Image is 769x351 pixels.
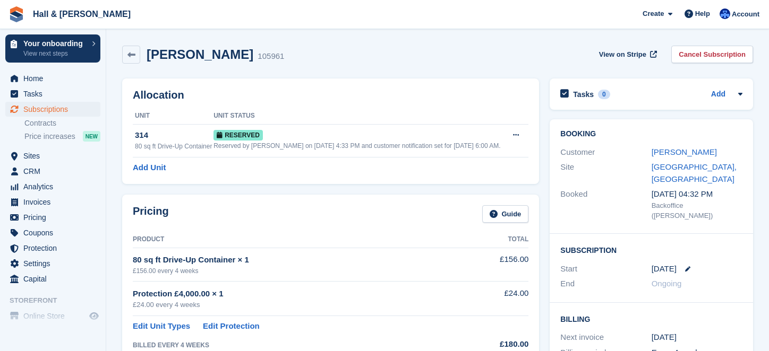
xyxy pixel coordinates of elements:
[652,147,717,156] a: [PERSON_NAME]
[23,256,87,271] span: Settings
[5,210,100,225] a: menu
[23,102,87,117] span: Subscriptions
[23,49,87,58] p: View next steps
[671,46,753,63] a: Cancel Subscription
[599,49,646,60] span: View on Stripe
[23,40,87,47] p: Your onboarding
[595,46,659,63] a: View on Stripe
[5,256,100,271] a: menu
[23,195,87,209] span: Invoices
[711,89,725,101] a: Add
[643,8,664,19] span: Create
[88,310,100,322] a: Preview store
[652,200,742,221] div: Backoffice ([PERSON_NAME])
[5,309,100,323] a: menu
[5,34,100,63] a: Your onboarding View next steps
[560,313,742,324] h2: Billing
[5,271,100,286] a: menu
[5,86,100,101] a: menu
[455,231,528,248] th: Total
[5,148,100,163] a: menu
[652,263,677,275] time: 2025-09-13 00:00:00 UTC
[652,331,742,344] div: [DATE]
[482,205,529,223] a: Guide
[560,146,651,159] div: Customer
[133,288,455,300] div: Protection £4,000.00 × 1
[732,9,759,20] span: Account
[147,47,253,62] h2: [PERSON_NAME]
[652,188,742,200] div: [DATE] 04:32 PM
[23,225,87,240] span: Coupons
[23,164,87,179] span: CRM
[455,338,528,350] div: £180.00
[23,210,87,225] span: Pricing
[23,271,87,286] span: Capital
[23,148,87,163] span: Sites
[133,320,190,332] a: Edit Unit Types
[133,300,455,310] div: £24.00 every 4 weeks
[573,90,594,99] h2: Tasks
[560,188,651,221] div: Booked
[83,131,100,142] div: NEW
[23,179,87,194] span: Analytics
[133,89,528,101] h2: Allocation
[133,205,169,223] h2: Pricing
[213,130,263,141] span: Reserved
[652,162,737,183] a: [GEOGRAPHIC_DATA], [GEOGRAPHIC_DATA]
[5,195,100,209] a: menu
[5,241,100,256] a: menu
[23,241,87,256] span: Protection
[560,244,742,255] h2: Subscription
[560,331,651,344] div: Next invoice
[455,248,528,281] td: £156.00
[598,90,610,99] div: 0
[24,118,100,128] a: Contracts
[5,164,100,179] a: menu
[10,295,106,306] span: Storefront
[133,162,166,174] a: Add Unit
[133,108,213,125] th: Unit
[133,254,455,266] div: 80 sq ft Drive-Up Container × 1
[213,108,506,125] th: Unit Status
[258,50,284,63] div: 105961
[24,130,100,142] a: Price increases NEW
[23,86,87,101] span: Tasks
[135,129,213,142] div: 314
[133,266,455,276] div: £156.00 every 4 weeks
[720,8,730,19] img: Claire Banham
[695,8,710,19] span: Help
[560,263,651,275] div: Start
[213,141,506,151] div: Reserved by [PERSON_NAME] on [DATE] 4:33 PM and customer notification set for [DATE] 6:00 AM.
[560,278,651,290] div: End
[652,279,682,288] span: Ongoing
[133,340,455,350] div: BILLED EVERY 4 WEEKS
[133,231,455,248] th: Product
[29,5,135,23] a: Hall & [PERSON_NAME]
[23,71,87,86] span: Home
[5,179,100,194] a: menu
[203,320,260,332] a: Edit Protection
[455,282,528,316] td: £24.00
[135,142,213,151] div: 80 sq ft Drive-Up Container
[24,131,75,142] span: Price increases
[560,130,742,138] h2: Booking
[5,71,100,86] a: menu
[5,102,100,117] a: menu
[5,225,100,240] a: menu
[560,161,651,185] div: Site
[23,309,87,323] span: Online Store
[8,6,24,22] img: stora-icon-8386f47178a22dfd0bd8f6a31ec36ba5ce8667c1dd55bd0f319d3a0aa187defe.svg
